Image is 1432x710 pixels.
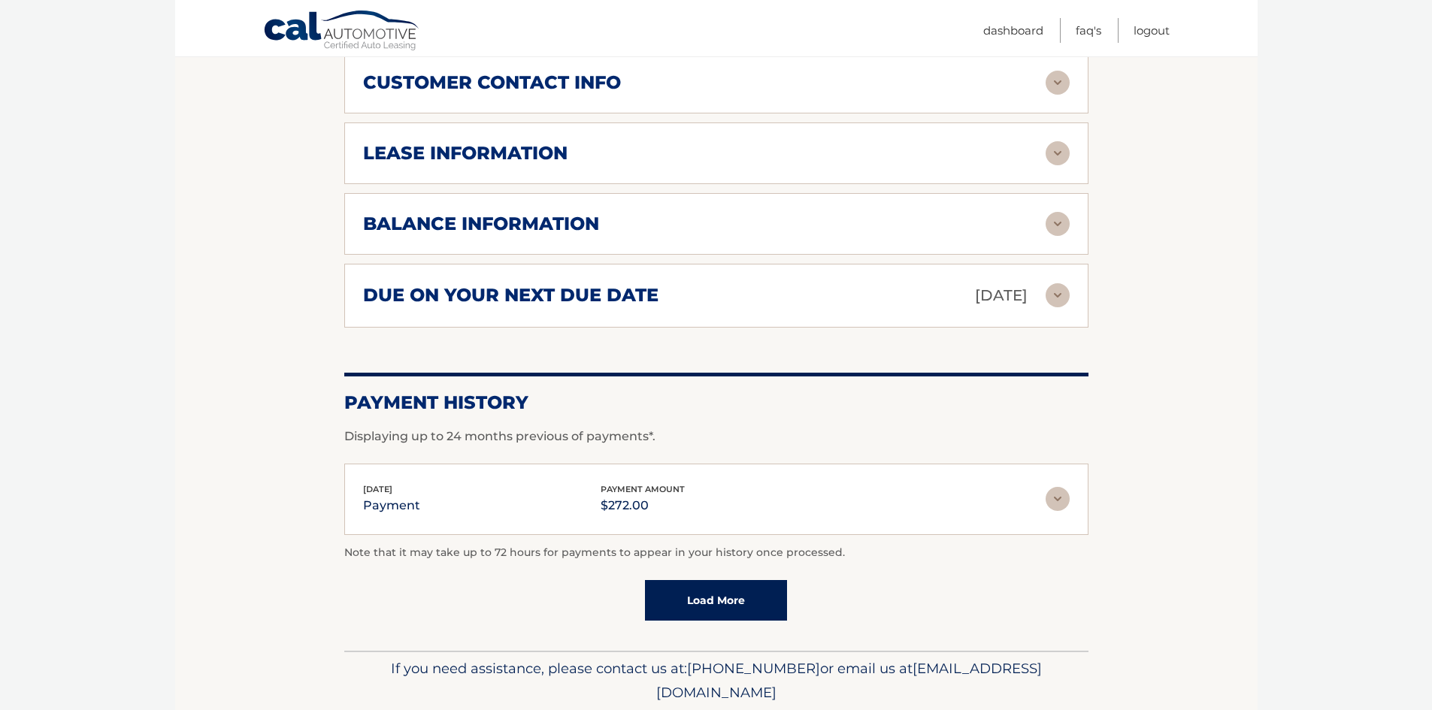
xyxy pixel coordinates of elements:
[1046,141,1070,165] img: accordion-rest.svg
[363,284,658,307] h2: due on your next due date
[363,71,621,94] h2: customer contact info
[1046,212,1070,236] img: accordion-rest.svg
[344,428,1088,446] p: Displaying up to 24 months previous of payments*.
[363,484,392,494] span: [DATE]
[344,391,1088,414] h2: Payment History
[344,544,1088,562] p: Note that it may take up to 72 hours for payments to appear in your history once processed.
[687,660,820,677] span: [PHONE_NUMBER]
[983,18,1043,43] a: Dashboard
[601,495,685,516] p: $272.00
[645,580,787,621] a: Load More
[1076,18,1101,43] a: FAQ's
[363,213,599,235] h2: balance information
[354,657,1079,705] p: If you need assistance, please contact us at: or email us at
[263,10,421,53] a: Cal Automotive
[1046,283,1070,307] img: accordion-rest.svg
[363,142,568,165] h2: lease information
[363,495,420,516] p: payment
[1134,18,1170,43] a: Logout
[975,282,1028,309] p: [DATE]
[1046,487,1070,511] img: accordion-rest.svg
[1046,71,1070,95] img: accordion-rest.svg
[601,484,685,494] span: payment amount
